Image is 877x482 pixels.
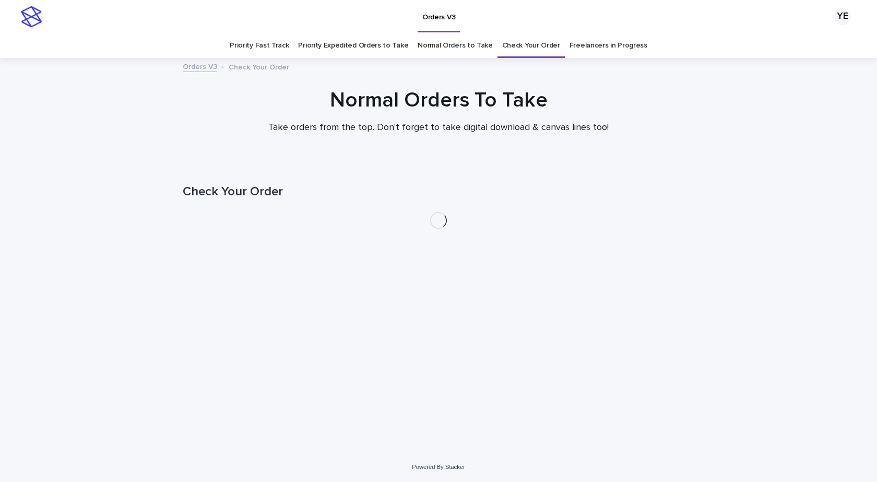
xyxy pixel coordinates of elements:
a: Priority Expedited Orders to Take [298,33,408,58]
img: stacker-logo-s-only.png [21,6,42,27]
h1: Check Your Order [183,184,694,199]
a: Orders V3 [183,60,217,72]
p: Take orders from the top. Don't forget to take digital download & canvas lines too! [230,122,647,134]
a: Check Your Order [502,33,560,58]
h1: Normal Orders To Take [183,88,694,113]
a: Powered By Stacker [412,464,465,470]
div: YE [834,8,851,25]
a: Freelancers in Progress [570,33,647,58]
p: Check Your Order [229,61,289,72]
a: Priority Fast Track [230,33,289,58]
a: Normal Orders to Take [418,33,493,58]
